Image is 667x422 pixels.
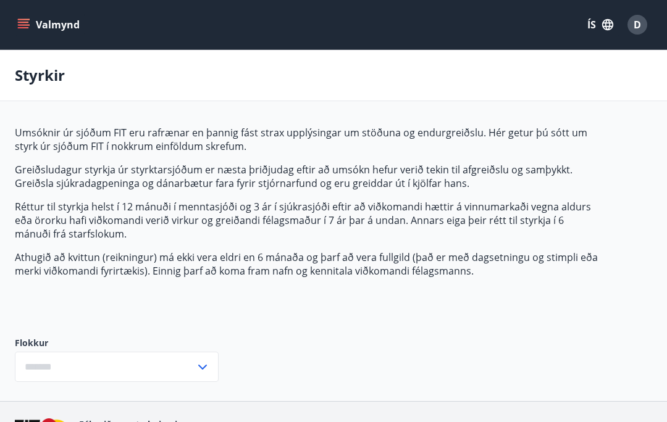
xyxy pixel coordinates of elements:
span: D [634,18,641,31]
p: Réttur til styrkja helst í 12 mánuði í menntasjóði og 3 ár í sjúkrasjóði eftir að viðkomandi hætt... [15,200,598,241]
p: Greiðsludagur styrkja úr styrktarsjóðum er næsta þriðjudag eftir að umsókn hefur verið tekin til ... [15,163,598,190]
button: ÍS [581,14,620,36]
button: menu [15,14,85,36]
p: Umsóknir úr sjóðum FIT eru rafrænar en þannig fást strax upplýsingar um stöðuna og endurgreiðslu.... [15,126,598,153]
p: Athugið að kvittun (reikningur) má ekki vera eldri en 6 mánaða og þarf að vera fullgild (það er m... [15,250,598,278]
p: Styrkir [15,65,65,86]
label: Flokkur [15,337,219,349]
button: D [623,10,652,39]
